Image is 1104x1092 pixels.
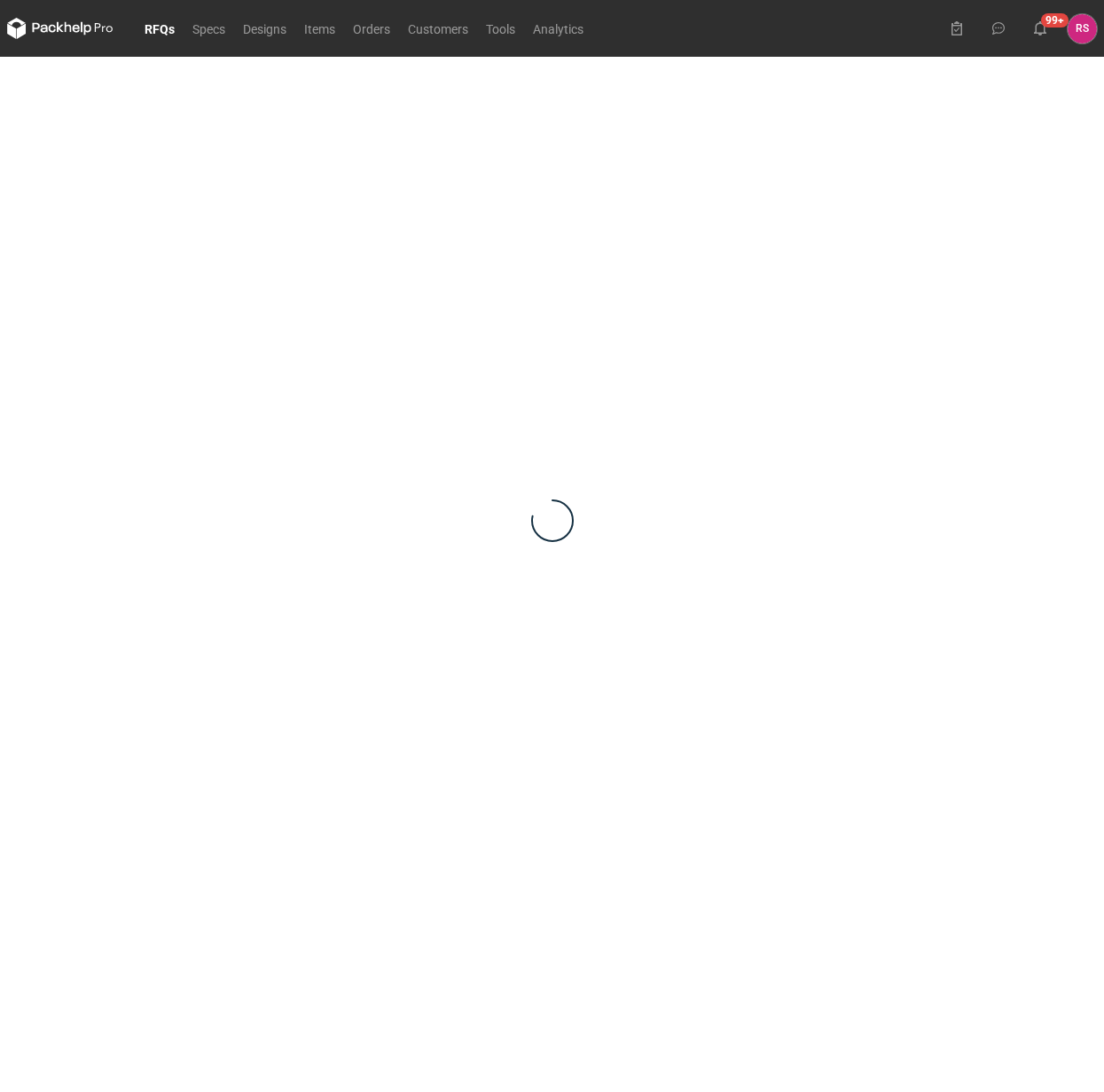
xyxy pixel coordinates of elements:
[1068,14,1097,43] div: Rafał Stani
[477,18,524,39] a: Tools
[1026,14,1054,43] button: 99+
[234,18,295,39] a: Designs
[399,18,477,39] a: Customers
[7,18,114,39] svg: Packhelp Pro
[184,18,234,39] a: Specs
[344,18,399,39] a: Orders
[136,18,184,39] a: RFQs
[295,18,344,39] a: Items
[524,18,592,39] a: Analytics
[1068,14,1097,43] button: RS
